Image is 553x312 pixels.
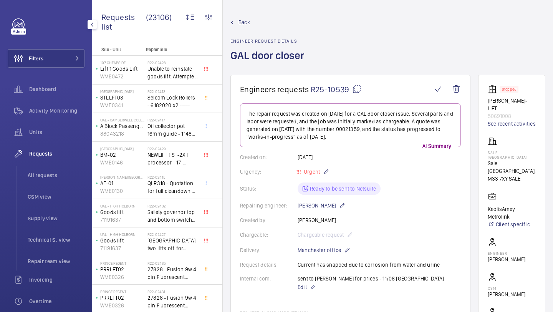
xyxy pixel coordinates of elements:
[419,142,454,150] p: AI Summary
[147,237,198,252] span: [GEOGRAPHIC_DATA] two lifts off for safety governor rope switches at top and bottom. Immediate de...
[147,204,198,208] h2: R22-02432
[298,283,307,291] span: Edit
[28,193,84,201] span: CSM view
[147,175,198,179] h2: R22-02415
[100,159,144,166] p: WME0146
[100,73,144,80] p: WME0472
[100,130,144,138] p: 88043218
[298,246,350,255] p: Manchester office
[238,18,250,26] span: Back
[8,49,84,68] button: Filters
[100,175,144,179] p: [PERSON_NAME][GEOGRAPHIC_DATA]
[100,302,144,309] p: WME0326
[29,85,84,93] span: Dashboard
[147,94,198,109] span: Selcom Lock Rollers - 6182020 x2 -----
[100,204,144,208] p: UAL - High Holborn
[28,236,84,244] span: Technical S. view
[488,150,536,159] p: Sale [GEOGRAPHIC_DATA]
[100,94,144,101] p: STLLFT03
[488,251,525,256] p: Engineer
[100,118,144,122] p: UAL - Camberwell College of Arts
[100,216,144,224] p: 71191637
[100,294,144,302] p: PRRLFT02
[488,221,536,228] a: Client specific
[488,112,536,120] p: 50691008
[100,89,144,94] p: [GEOGRAPHIC_DATA]
[28,257,84,265] span: Repair team view
[488,97,536,112] p: [PERSON_NAME]-LIFT
[488,286,525,290] p: CSM
[100,101,144,109] p: WME0341
[147,289,198,294] h2: R22-02431
[147,122,198,138] span: Oil collector pot 16mm guide - 11482 x2
[100,232,144,237] p: UAL - High Holborn
[488,175,536,183] p: M33 7XY SALE
[147,179,198,195] span: QLR318 - Quotation for full cleandown of lift and motor room at, Workspace, [PERSON_NAME][GEOGRAP...
[302,169,320,175] span: Urgent
[100,146,144,151] p: [GEOGRAPHIC_DATA]
[488,256,525,263] p: [PERSON_NAME]
[100,122,144,130] p: A Block Passenger Lift 2 (B) L/H
[147,151,198,166] span: NEWLIFT FST-2XT processor - 17-02000003 1021,00 euros x1
[100,273,144,281] p: WME0326
[100,187,144,195] p: WME0130
[488,205,536,221] p: KeolisAmey Metrolink
[147,65,198,80] span: Unable to reinstate goods lift. Attempted to swap control boards with PL2, no difference. Technic...
[28,214,84,222] span: Supply view
[100,244,144,252] p: 71191637
[147,208,198,224] span: Safety governor top and bottom switches not working from an immediate defect. Lift passenger lift...
[230,38,309,44] h2: Engineer request details
[100,179,144,187] p: AE-01
[100,289,144,294] p: Prince Regent
[100,60,144,65] p: 107 Cheapside
[298,201,345,210] p: [PERSON_NAME]
[146,47,197,52] p: Repair title
[147,146,198,151] h2: R22-02429
[101,12,146,32] span: Requests list
[29,107,84,115] span: Activity Monitoring
[29,297,84,305] span: Overtime
[100,208,144,216] p: Goods lift
[29,276,84,284] span: Invoicing
[488,85,500,94] img: elevator.svg
[100,237,144,244] p: Goods lift
[29,128,84,136] span: Units
[29,150,84,158] span: Requests
[92,47,143,52] p: Site - Unit
[100,65,144,73] p: Lift 1 Goods Lift
[488,120,536,128] a: See recent activities
[29,55,43,62] span: Filters
[147,89,198,94] h2: R22-02413
[28,171,84,179] span: All requests
[147,261,198,266] h2: R22-02435
[100,261,144,266] p: Prince Regent
[147,232,198,237] h2: R22-02427
[147,118,198,122] h2: R22-02417
[488,290,525,298] p: [PERSON_NAME]
[147,60,198,65] h2: R22-02428
[100,266,144,273] p: PRRLFT02
[147,294,198,309] span: 27828 - Fusion 9w 4 pin Fluorescent Lamp / Bulb - Used on Prince regent lift No2 car top test con...
[100,151,144,159] p: BM-02
[247,110,454,141] p: The repair request was created on [DATE] for a GAL door closer issue. Several parts and labor wer...
[147,266,198,281] span: 27828 - Fusion 9w 4 pin Fluorescent Lamp / Bulb - Used on Prince regent lift No2 car top test con...
[488,159,536,175] p: Sale [GEOGRAPHIC_DATA],
[240,85,309,94] span: Engineers requests
[230,48,309,75] h1: GAL door closer
[311,85,361,94] span: R25-10539
[502,88,517,91] p: Stopped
